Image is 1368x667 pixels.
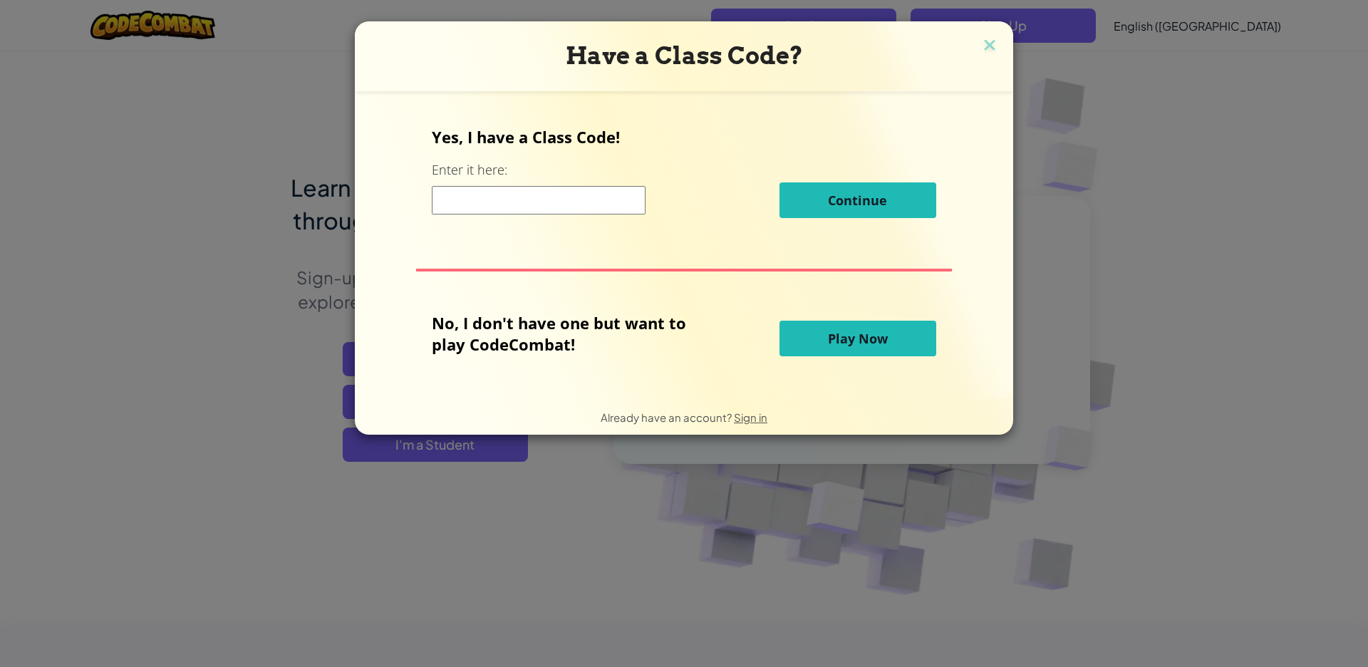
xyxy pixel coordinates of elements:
span: Have a Class Code? [566,41,803,70]
p: No, I don't have one but want to play CodeCombat! [432,312,708,355]
img: close icon [980,36,999,57]
span: Continue [828,192,887,209]
span: Already have an account? [601,410,734,424]
span: Play Now [828,330,888,347]
p: Yes, I have a Class Code! [432,126,936,148]
label: Enter it here: [432,161,507,179]
a: Sign in [734,410,767,424]
button: Continue [779,182,936,218]
button: Play Now [779,321,936,356]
